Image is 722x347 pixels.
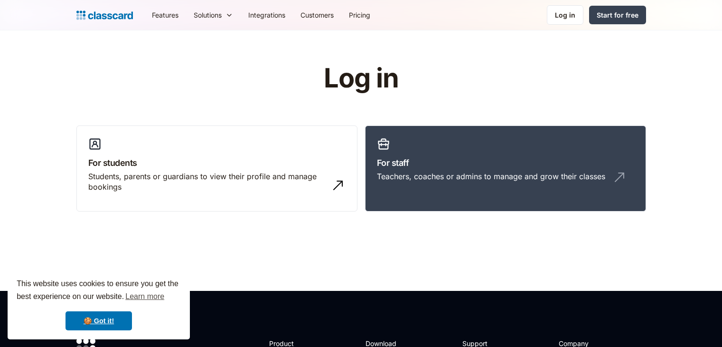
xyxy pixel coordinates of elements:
div: Log in [555,10,575,20]
a: home [76,9,133,22]
div: Teachers, coaches or admins to manage and grow their classes [377,171,605,182]
div: cookieconsent [8,269,190,339]
a: Integrations [241,4,293,26]
a: Features [144,4,186,26]
a: dismiss cookie message [66,311,132,330]
a: Start for free [589,6,646,24]
h3: For students [88,156,346,169]
a: Customers [293,4,341,26]
a: Log in [547,5,583,25]
h3: For staff [377,156,634,169]
div: Students, parents or guardians to view their profile and manage bookings [88,171,327,193]
h1: Log in [210,64,512,93]
a: Pricing [341,4,378,26]
a: For staffTeachers, coaches or admins to manage and grow their classes [365,125,646,212]
span: This website uses cookies to ensure you get the best experience on our website. [17,278,181,304]
a: For studentsStudents, parents or guardians to view their profile and manage bookings [76,125,357,212]
div: Solutions [186,4,241,26]
div: Solutions [194,10,222,20]
a: learn more about cookies [124,289,166,304]
div: Start for free [597,10,638,20]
